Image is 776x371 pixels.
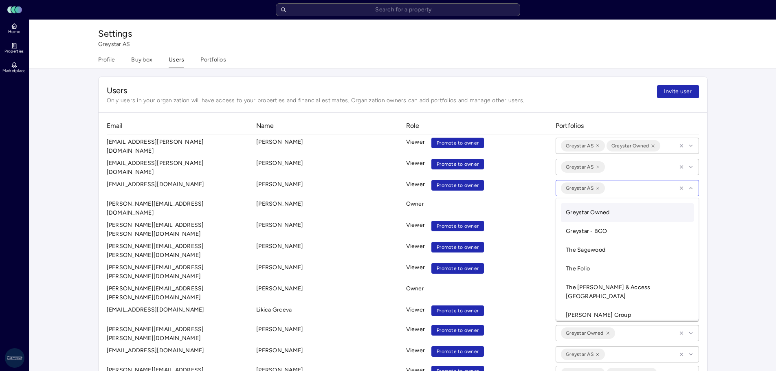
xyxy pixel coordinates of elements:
span: Properties [4,49,24,54]
p: [PERSON_NAME] [256,325,400,343]
p: [PERSON_NAME] [256,346,400,362]
p: Viewer [406,159,425,177]
button: Profile [98,55,115,68]
span: Users [107,85,649,97]
div: Greystar AS [566,350,594,358]
div: Greystar AS [566,142,594,150]
div: Remove Greystar AS [595,184,600,192]
p: [PERSON_NAME][EMAIL_ADDRESS][PERSON_NAME][DOMAIN_NAME] [107,325,250,343]
span: The Folio [566,265,590,272]
p: [PERSON_NAME] [256,221,400,239]
span: The [PERSON_NAME] & Access [GEOGRAPHIC_DATA] [566,284,651,300]
p: [PERSON_NAME] [256,180,400,196]
h5: Settings [98,28,708,40]
h4: Portfolios [556,121,699,131]
div: Remove Greystar AS [595,163,600,171]
span: Greystar Owned [566,209,610,216]
p: [PERSON_NAME][EMAIL_ADDRESS][PERSON_NAME][DOMAIN_NAME] [107,221,250,239]
p: [EMAIL_ADDRESS][PERSON_NAME][DOMAIN_NAME] [107,138,250,156]
p: Viewer [406,263,425,281]
p: [PERSON_NAME][EMAIL_ADDRESS][DOMAIN_NAME] [107,200,250,217]
div: Remove Greystar Owned [651,142,655,150]
p: Likica Grceva [256,305,400,322]
h4: Name [256,121,400,131]
button: Promote to owner [431,242,484,252]
span: Home [8,29,20,34]
div: Remove Greystar AS [595,142,600,150]
p: Viewer [406,305,425,322]
span: [PERSON_NAME] Group [566,312,631,318]
p: Viewer [406,346,425,362]
p: [PERSON_NAME][EMAIL_ADDRESS][PERSON_NAME][DOMAIN_NAME] [107,242,250,260]
button: Promote to owner [431,159,484,169]
span: Promote to owner [437,222,479,230]
span: Promote to owner [437,139,479,147]
div: Settings tabs [98,55,226,68]
p: [PERSON_NAME] [256,200,400,217]
p: Viewer [406,242,425,260]
p: [PERSON_NAME] [256,242,400,260]
p: [PERSON_NAME] [256,159,400,177]
button: Promote to owner [431,138,484,148]
button: Promote to owner [431,221,484,231]
button: Promote to owner [431,263,484,274]
div: Greystar AS [566,163,594,171]
button: Portfolios [200,55,226,68]
img: Greystar AS [5,348,24,368]
span: The Sagewood [566,246,605,253]
span: Promote to owner [437,264,479,272]
p: [EMAIL_ADDRESS][DOMAIN_NAME] [107,346,250,362]
p: Viewer [406,325,425,343]
span: Promote to owner [437,243,479,251]
span: Greystar - BGO [566,228,607,235]
span: Promote to owner [437,347,479,356]
p: Viewer [406,138,425,156]
p: [PERSON_NAME] [256,263,400,281]
span: Only users in your organization will have access to your properties and financial estimates. Orga... [107,97,649,104]
div: Remove Greystar Owned [605,329,610,337]
p: Owner [406,200,424,217]
button: Promote to owner [431,180,484,191]
span: Promote to owner [437,307,479,315]
div: Greystar Owned [566,329,604,337]
span: Promote to owner [437,160,479,168]
div: Greystar Owned [611,142,649,150]
span: Promote to owner [437,181,479,189]
p: [PERSON_NAME][EMAIL_ADDRESS][PERSON_NAME][DOMAIN_NAME] [107,263,250,281]
span: Invite user [664,87,692,96]
button: Promote to owner [431,346,484,357]
h4: Email [107,121,250,131]
span: Greystar AS [98,41,130,48]
span: Marketplace [2,68,25,73]
p: [EMAIL_ADDRESS][PERSON_NAME][DOMAIN_NAME] [107,159,250,177]
div: Remove Greystar AS [595,350,600,358]
p: [EMAIL_ADDRESS][DOMAIN_NAME] [107,180,250,196]
input: Search for a property [276,3,520,16]
p: Owner [406,284,424,302]
button: Promote to owner [431,325,484,336]
p: [PERSON_NAME] [256,138,400,156]
p: [EMAIL_ADDRESS][DOMAIN_NAME] [107,305,250,322]
span: Promote to owner [437,326,479,334]
p: [PERSON_NAME][EMAIL_ADDRESS][PERSON_NAME][DOMAIN_NAME] [107,284,250,302]
p: [PERSON_NAME] [256,284,400,302]
div: Greystar AS [566,184,594,192]
button: Buy box [131,55,152,68]
p: Viewer [406,221,425,239]
button: Invite user [657,85,699,98]
h4: Role [406,121,550,131]
button: Users [169,55,184,68]
p: Viewer [406,180,425,196]
button: Promote to owner [431,305,484,316]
